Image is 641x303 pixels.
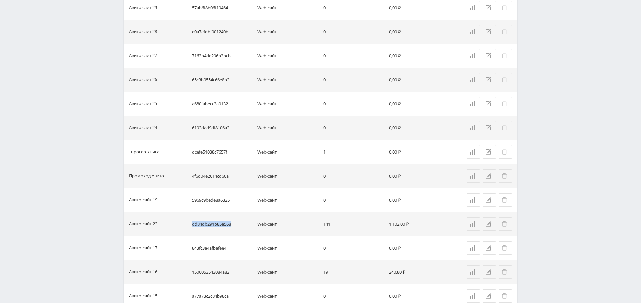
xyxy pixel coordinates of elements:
[483,49,496,62] button: Редактировать
[386,140,452,164] td: 0,00 ₽
[499,169,512,183] button: Удалить
[467,169,480,183] a: Статистика
[189,164,255,188] td: 4f6d04e2614cd60a
[255,44,320,68] td: Web-сайт
[499,241,512,255] button: Удалить
[483,1,496,14] button: Редактировать
[483,25,496,38] button: Редактировать
[467,217,480,231] a: Статистика
[189,116,255,140] td: 6192dad9df8106a2
[189,92,255,116] td: a680fabecc3a0132
[129,4,157,12] div: Авито сайт 29
[129,148,159,156] div: тпрогер-книга
[483,97,496,110] button: Редактировать
[499,217,512,231] button: Удалить
[467,49,480,62] a: Статистика
[483,145,496,159] button: Редактировать
[467,121,480,134] a: Статистика
[467,97,480,110] a: Статистика
[129,172,164,180] div: Промокод Авито
[255,212,320,236] td: Web-сайт
[467,241,480,255] a: Статистика
[320,68,386,92] td: 0
[386,188,452,212] td: 0,00 ₽
[255,260,320,284] td: Web-сайт
[255,20,320,44] td: Web-сайт
[320,140,386,164] td: 1
[129,268,157,276] div: Авито-сайт 16
[255,188,320,212] td: Web-сайт
[499,49,512,62] button: Удалить
[499,289,512,303] button: Удалить
[386,68,452,92] td: 0,00 ₽
[386,164,452,188] td: 0,00 ₽
[386,116,452,140] td: 0,00 ₽
[129,100,157,108] div: Авито сайт 25
[499,193,512,207] button: Удалить
[189,236,255,260] td: 843fc3a4afbafee4
[320,260,386,284] td: 19
[467,289,480,303] a: Статистика
[255,164,320,188] td: Web-сайт
[255,140,320,164] td: Web-сайт
[320,116,386,140] td: 0
[483,241,496,255] button: Редактировать
[320,20,386,44] td: 0
[189,188,255,212] td: 5969c9bede8a6325
[499,97,512,110] button: Удалить
[386,92,452,116] td: 0,00 ₽
[320,236,386,260] td: 0
[320,92,386,116] td: 0
[129,292,157,300] div: Авито-сайт 15
[189,20,255,44] td: e0a7efdbf001240b
[189,212,255,236] td: dd84db291b85a568
[499,121,512,134] button: Удалить
[467,1,480,14] a: Статистика
[129,220,157,228] div: Авито-сайт 22
[189,140,255,164] td: dcefe51038c7657f
[255,68,320,92] td: Web-сайт
[129,52,157,60] div: Авито сайт 27
[189,260,255,284] td: 1506053543084a82
[386,212,452,236] td: 1 102,00 ₽
[499,1,512,14] button: Удалить
[467,145,480,159] a: Статистика
[189,68,255,92] td: 65c3b0554c66e8b2
[499,25,512,38] button: Удалить
[467,265,480,279] a: Статистика
[483,193,496,207] button: Редактировать
[483,289,496,303] button: Редактировать
[467,193,480,207] a: Статистика
[320,212,386,236] td: 141
[386,44,452,68] td: 0,00 ₽
[499,73,512,86] button: Удалить
[255,236,320,260] td: Web-сайт
[483,73,496,86] button: Редактировать
[320,188,386,212] td: 0
[483,217,496,231] button: Редактировать
[499,145,512,159] button: Удалить
[129,244,157,252] div: Авито-сайт 17
[255,116,320,140] td: Web-сайт
[386,260,452,284] td: 240,80 ₽
[129,196,157,204] div: Авито-сайт 19
[320,44,386,68] td: 0
[386,20,452,44] td: 0,00 ₽
[129,76,157,84] div: Авито сайт 26
[255,92,320,116] td: Web-сайт
[467,73,480,86] a: Статистика
[483,121,496,134] button: Редактировать
[129,124,157,132] div: Авито сайт 24
[386,236,452,260] td: 0,00 ₽
[499,265,512,279] button: Удалить
[467,25,480,38] a: Статистика
[483,169,496,183] button: Редактировать
[129,28,157,36] div: Авито сайт 28
[483,265,496,279] button: Редактировать
[320,164,386,188] td: 0
[189,44,255,68] td: 7163b4de296b3bcb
